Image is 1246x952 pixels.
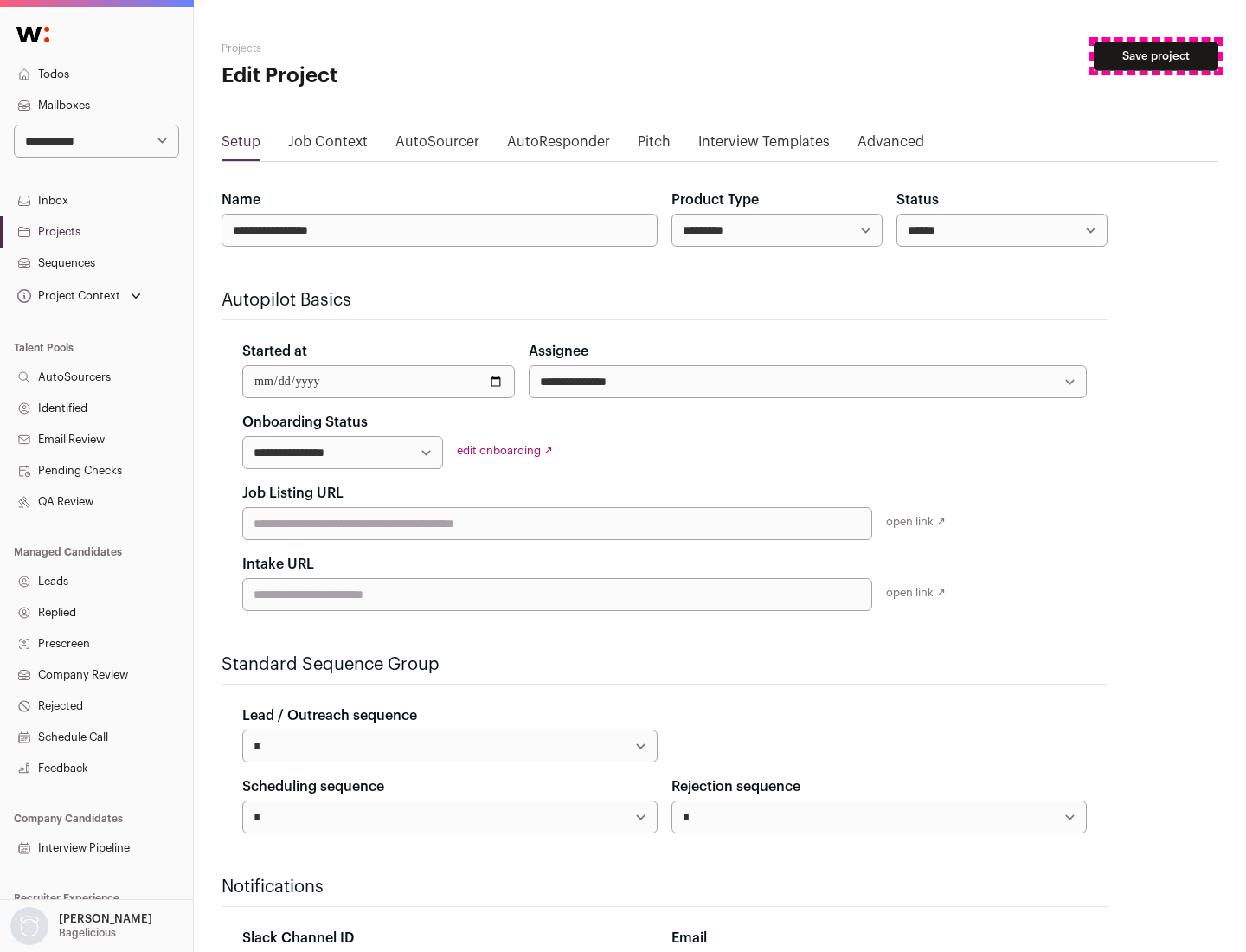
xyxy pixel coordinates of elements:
[288,132,368,159] a: Job Context
[222,288,1108,312] h2: Autopilot Basics
[671,190,759,210] label: Product Type
[457,445,553,456] a: edit onboarding ↗
[242,776,384,797] label: Scheduling sequence
[222,132,260,159] a: Setup
[529,341,588,362] label: Assignee
[242,554,314,575] label: Intake URL
[242,483,344,504] label: Job Listing URL
[222,875,1108,899] h2: Notifications
[242,928,354,949] label: Slack Channel ID
[896,190,939,210] label: Status
[10,907,48,945] img: nopic.png
[7,907,156,945] button: Open dropdown
[14,284,145,308] button: Open dropdown
[59,926,116,940] p: Bagelicious
[507,132,610,159] a: AutoResponder
[671,928,1087,949] div: Email
[857,132,924,159] a: Advanced
[242,705,417,726] label: Lead / Outreach sequence
[222,62,554,90] h1: Edit Project
[1094,42,1218,71] button: Save project
[698,132,830,159] a: Interview Templates
[222,42,554,55] h2: Projects
[638,132,671,159] a: Pitch
[242,412,368,433] label: Onboarding Status
[59,912,152,926] p: [PERSON_NAME]
[222,190,260,210] label: Name
[242,341,307,362] label: Started at
[671,776,800,797] label: Rejection sequence
[14,289,120,303] div: Project Context
[7,17,59,52] img: Wellfound
[395,132,479,159] a: AutoSourcer
[222,653,1108,677] h2: Standard Sequence Group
